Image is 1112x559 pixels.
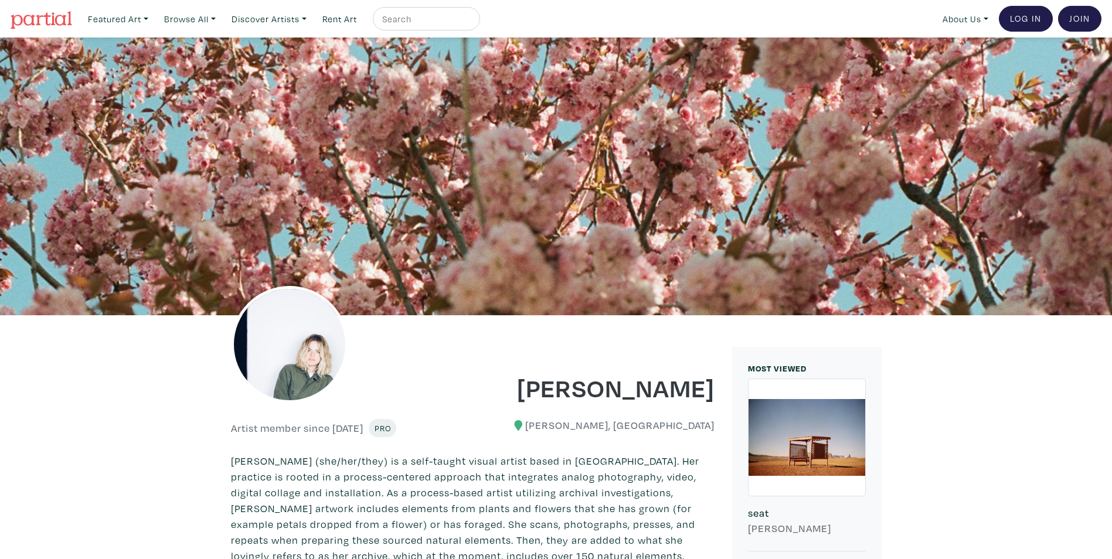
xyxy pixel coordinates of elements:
h6: seat [748,507,866,520]
a: Rent Art [317,7,362,31]
a: Log In [999,6,1053,32]
h6: [PERSON_NAME] [748,522,866,535]
a: Browse All [159,7,221,31]
a: About Us [937,7,994,31]
small: MOST VIEWED [748,363,807,374]
h6: [PERSON_NAME], [GEOGRAPHIC_DATA] [481,419,715,432]
a: Featured Art [83,7,154,31]
a: Join [1058,6,1101,32]
img: phpThumb.php [231,286,348,403]
input: Search [381,12,469,26]
a: seat [PERSON_NAME] [748,379,866,551]
h6: Artist member since [DATE] [231,422,363,435]
a: Discover Artists [226,7,312,31]
span: Pro [374,422,391,434]
h1: [PERSON_NAME] [481,371,715,403]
